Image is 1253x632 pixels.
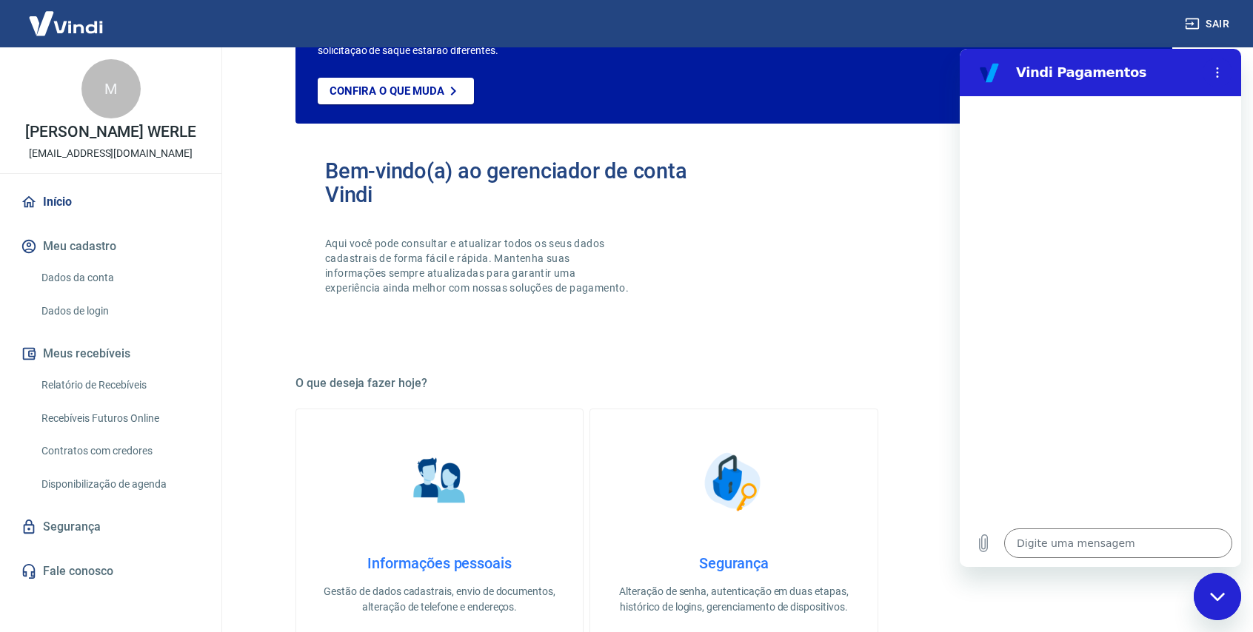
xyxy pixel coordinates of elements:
a: Dados da conta [36,263,204,293]
a: Fale conosco [18,555,204,588]
img: Vindi [18,1,114,46]
p: Alteração de senha, autenticação em duas etapas, histórico de logins, gerenciamento de dispositivos. [614,584,853,615]
p: Gestão de dados cadastrais, envio de documentos, alteração de telefone e endereços. [320,584,559,615]
a: Início [18,186,204,218]
a: Segurança [18,511,204,543]
p: Confira o que muda [330,84,444,98]
p: [PERSON_NAME] WERLE [25,124,196,140]
a: Relatório de Recebíveis [36,370,204,400]
a: Contratos com credores [36,436,204,466]
a: Confira o que muda [318,78,474,104]
h4: Informações pessoais [320,554,559,572]
img: Segurança [697,445,771,519]
p: [EMAIL_ADDRESS][DOMAIN_NAME] [29,146,193,161]
div: M [81,59,141,118]
h4: Segurança [614,554,853,572]
button: Meu cadastro [18,230,204,263]
button: Sair [1182,10,1235,38]
h5: O que deseja fazer hoje? [295,376,1172,391]
h2: Bem-vindo(a) ao gerenciador de conta Vindi [325,159,734,206]
a: Disponibilização de agenda [36,469,204,500]
iframe: Botão para abrir a janela de mensagens, conversa em andamento [1194,573,1241,620]
iframe: Janela de mensagens [960,49,1241,567]
img: Informações pessoais [403,445,477,519]
img: Imagem de um avatar masculino com diversos icones exemplificando as funcionalidades do gerenciado... [949,159,1143,323]
p: Aqui você pode consultar e atualizar todos os seus dados cadastrais de forma fácil e rápida. Mant... [325,236,632,295]
a: Recebíveis Futuros Online [36,403,204,434]
a: Dados de login [36,296,204,326]
button: Meus recebíveis [18,337,204,370]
